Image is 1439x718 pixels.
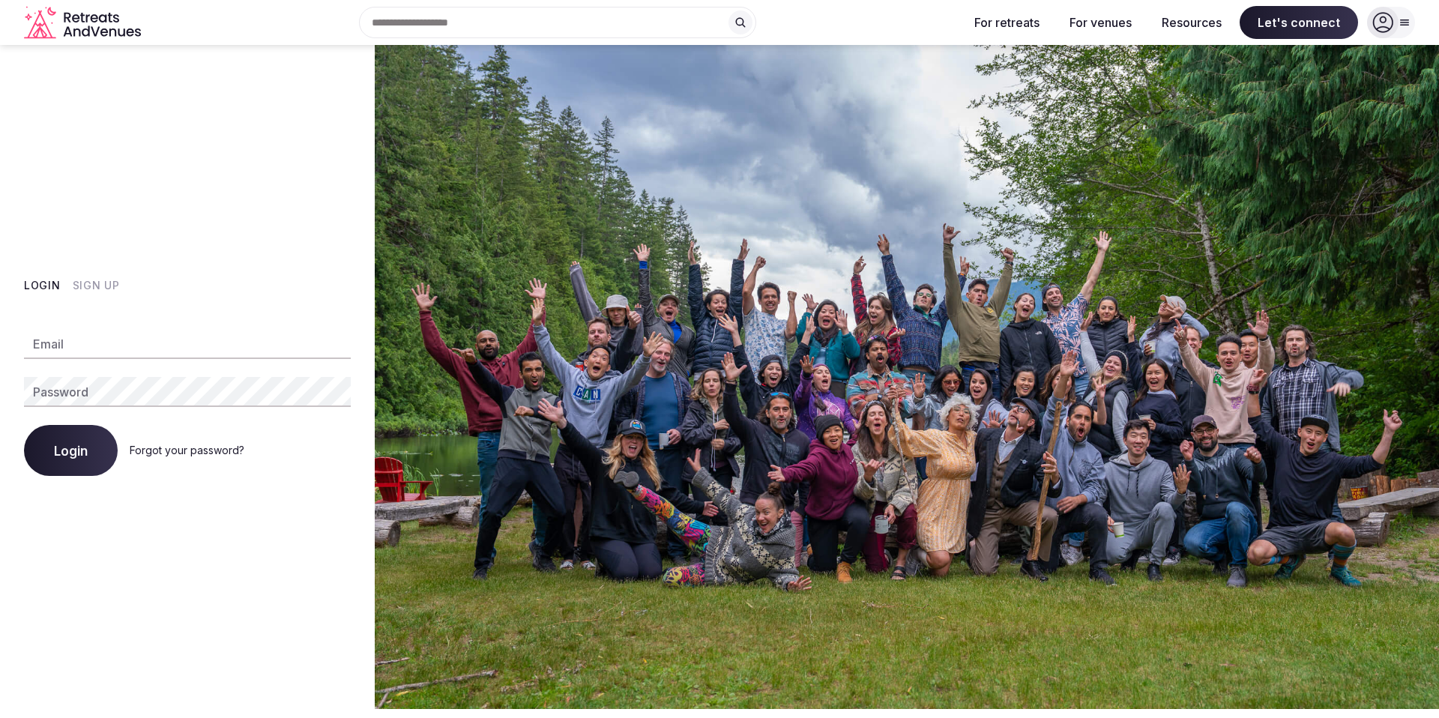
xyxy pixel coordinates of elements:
[130,444,244,456] a: Forgot your password?
[24,425,118,476] button: Login
[24,6,144,40] svg: Retreats and Venues company logo
[73,278,120,293] button: Sign Up
[24,278,61,293] button: Login
[1150,6,1234,39] button: Resources
[24,6,144,40] a: Visit the homepage
[1240,6,1358,39] span: Let's connect
[54,443,88,458] span: Login
[962,6,1052,39] button: For retreats
[1058,6,1144,39] button: For venues
[375,45,1439,709] img: My Account Background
